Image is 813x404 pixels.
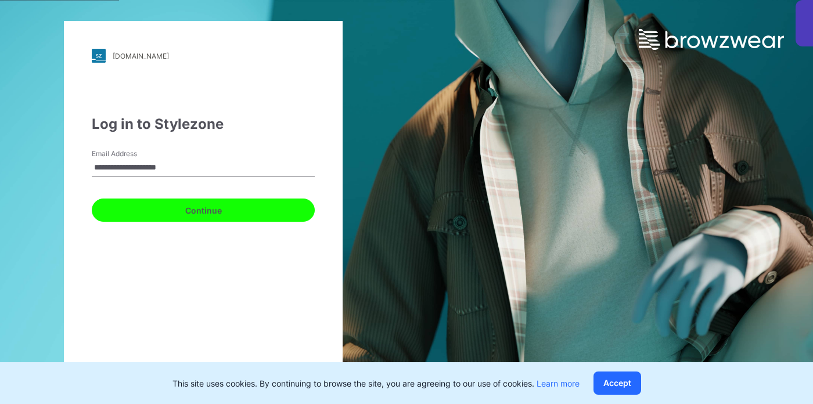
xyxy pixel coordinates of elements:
[639,29,784,50] img: browzwear-logo.e42bd6dac1945053ebaf764b6aa21510.svg
[92,149,173,159] label: Email Address
[593,371,641,395] button: Accept
[92,49,106,63] img: stylezone-logo.562084cfcfab977791bfbf7441f1a819.svg
[92,199,315,222] button: Continue
[172,377,580,389] p: This site uses cookies. By continuing to browse the site, you are agreeing to our use of cookies.
[92,49,315,63] a: [DOMAIN_NAME]
[537,378,580,388] a: Learn more
[92,114,315,135] div: Log in to Stylezone
[113,52,169,60] div: [DOMAIN_NAME]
